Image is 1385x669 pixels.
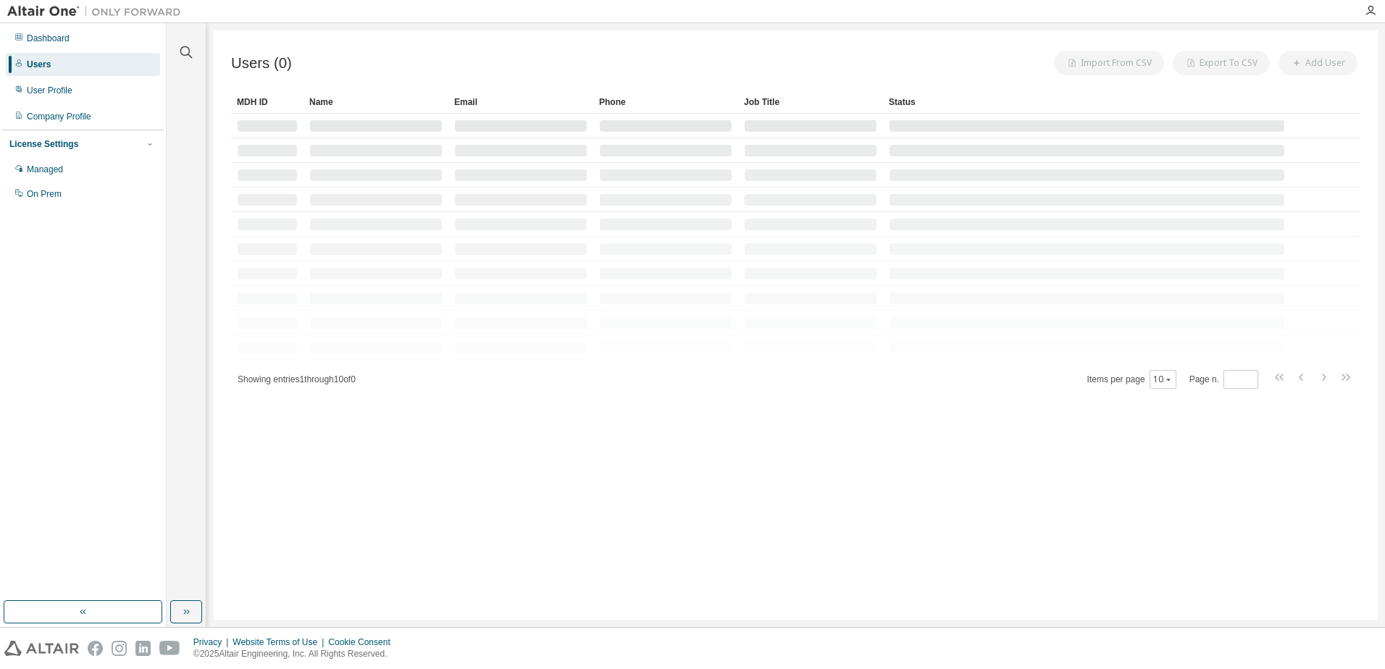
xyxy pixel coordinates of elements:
div: Phone [599,91,732,114]
div: Job Title [744,91,877,114]
span: Items per page [1087,370,1176,389]
span: Showing entries 1 through 10 of 0 [238,374,356,384]
div: Privacy [193,636,233,648]
div: Website Terms of Use [233,636,328,648]
img: linkedin.svg [135,641,151,656]
div: Name [309,91,443,114]
div: Managed [27,164,63,175]
p: © 2025 Altair Engineering, Inc. All Rights Reserved. [193,648,399,660]
div: User Profile [27,85,72,96]
span: Users (0) [231,55,292,72]
div: Users [27,59,51,70]
img: facebook.svg [88,641,103,656]
span: Page n. [1189,370,1258,389]
div: Status [889,91,1285,114]
div: On Prem [27,188,62,200]
div: License Settings [9,138,78,150]
div: Cookie Consent [328,636,398,648]
div: Email [454,91,587,114]
img: youtube.svg [159,641,180,656]
button: Import From CSV [1054,51,1164,75]
div: Company Profile [27,111,91,122]
div: Dashboard [27,33,70,44]
div: MDH ID [237,91,298,114]
img: altair_logo.svg [4,641,79,656]
button: 10 [1153,374,1173,385]
img: Altair One [7,4,188,19]
button: Add User [1279,51,1357,75]
img: instagram.svg [112,641,127,656]
button: Export To CSV [1173,51,1270,75]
